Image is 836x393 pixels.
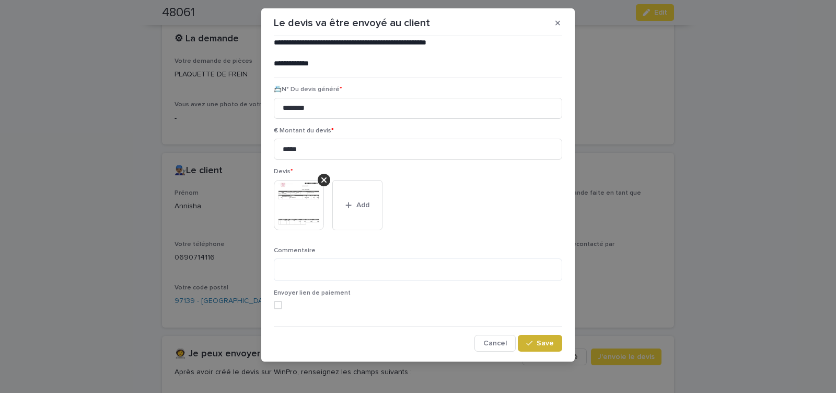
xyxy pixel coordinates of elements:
[274,248,316,254] span: Commentaire
[356,201,369,209] span: Add
[537,340,554,347] span: Save
[474,335,516,352] button: Cancel
[274,128,334,134] span: € Montant du devis
[518,335,562,352] button: Save
[274,290,351,296] span: Envoyer lien de paiement
[274,86,342,93] span: 📇N° Du devis généré
[332,180,382,230] button: Add
[274,17,430,29] p: Le devis va être envoyé au client
[274,169,293,175] span: Devis
[483,340,507,347] span: Cancel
